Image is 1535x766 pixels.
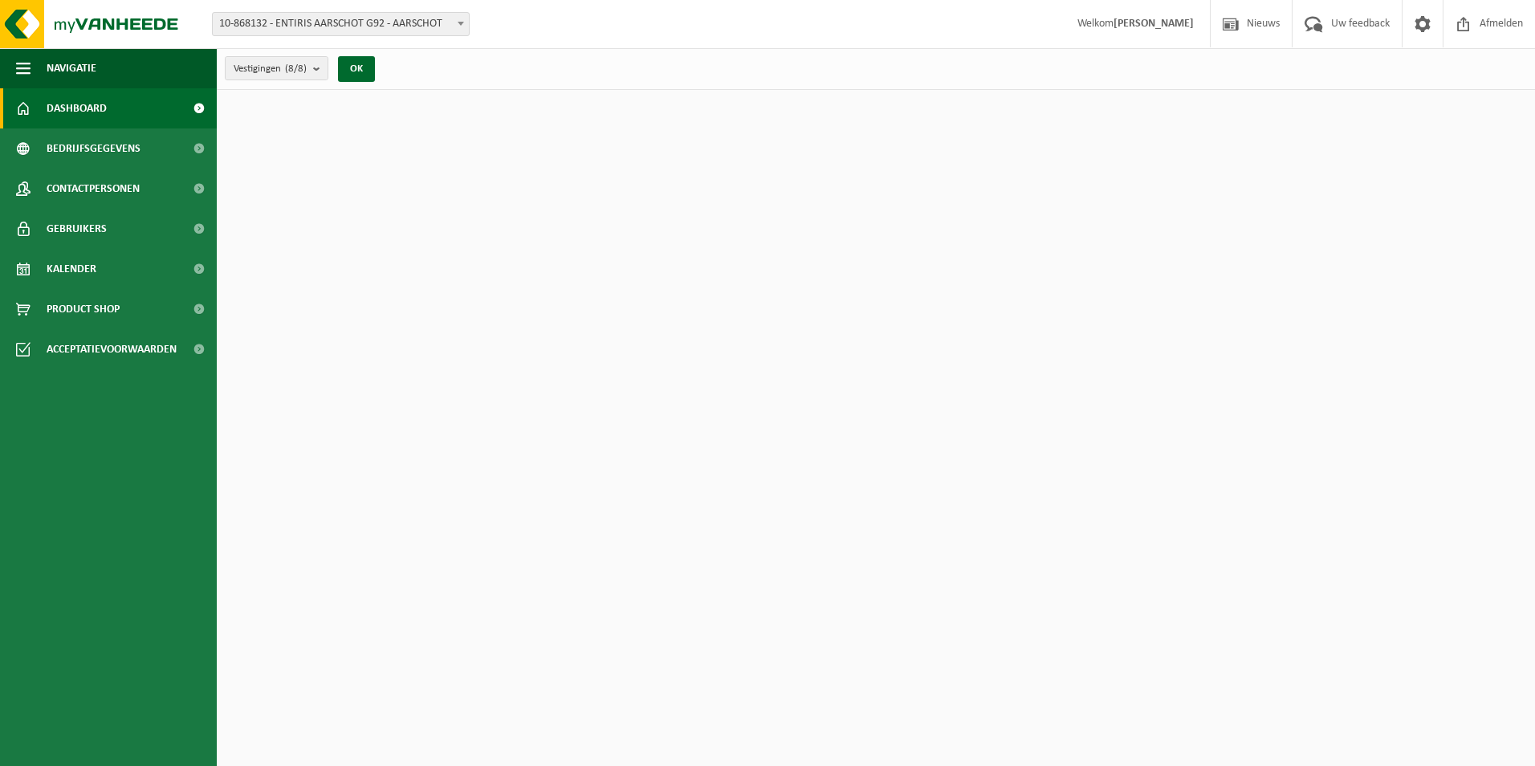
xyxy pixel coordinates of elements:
span: Contactpersonen [47,169,140,209]
span: 10-868132 - ENTIRIS AARSCHOT G92 - AARSCHOT [212,12,470,36]
span: Product Shop [47,289,120,329]
span: Kalender [47,249,96,289]
span: Gebruikers [47,209,107,249]
span: Dashboard [47,88,107,128]
span: Acceptatievoorwaarden [47,329,177,369]
span: Vestigingen [234,57,307,81]
button: Vestigingen(8/8) [225,56,328,80]
span: Bedrijfsgegevens [47,128,140,169]
strong: [PERSON_NAME] [1114,18,1194,30]
span: Navigatie [47,48,96,88]
button: OK [338,56,375,82]
span: 10-868132 - ENTIRIS AARSCHOT G92 - AARSCHOT [213,13,469,35]
count: (8/8) [285,63,307,74]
